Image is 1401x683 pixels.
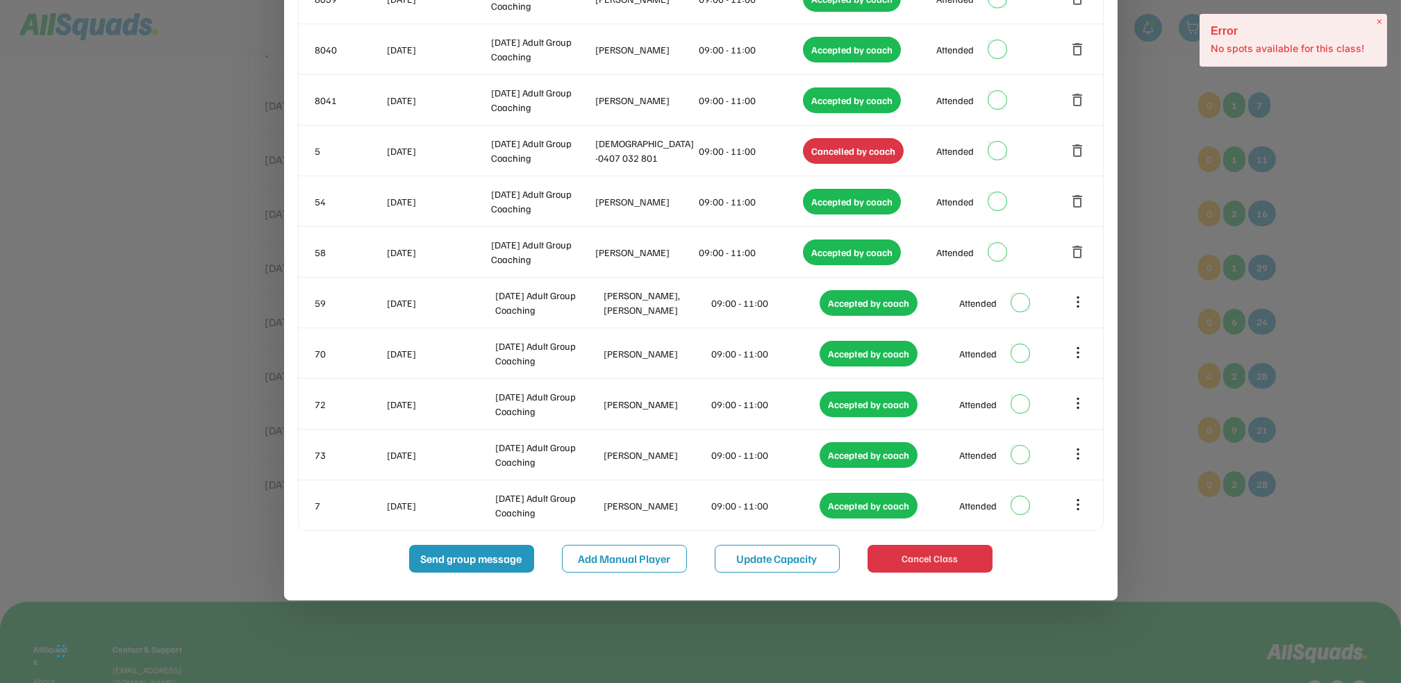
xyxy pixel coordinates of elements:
button: delete [1070,92,1086,108]
div: [DATE] Adult Group Coaching [491,136,592,165]
div: [PERSON_NAME] [595,245,697,260]
div: 70 [315,346,385,361]
div: Attended [936,42,974,57]
div: 09:00 - 11:00 [712,498,818,513]
div: [DATE] [388,448,493,462]
div: [DEMOGRAPHIC_DATA] -0407 032 801 [595,136,697,165]
button: Cancel Class [868,545,993,573]
div: 09:00 - 11:00 [712,296,818,310]
div: 09:00 - 11:00 [699,42,801,57]
div: 59 [315,296,385,310]
div: Attended [936,245,974,260]
div: Attended [959,397,997,412]
h2: Error [1211,25,1376,37]
div: Cancelled by coach [803,138,904,164]
div: 7 [315,498,385,513]
div: 8041 [315,93,385,108]
button: delete [1070,244,1086,260]
button: delete [1070,193,1086,210]
button: Add Manual Player [562,545,687,573]
div: [DATE] Adult Group Coaching [495,491,601,520]
div: [DATE] Adult Group Coaching [491,187,592,216]
div: [DATE] [388,296,493,310]
div: [DATE] Adult Group Coaching [491,35,592,64]
div: [PERSON_NAME] [604,397,709,412]
div: 09:00 - 11:00 [699,194,801,209]
div: Accepted by coach [803,37,901,62]
div: 09:00 - 11:00 [699,93,801,108]
div: 58 [315,245,385,260]
div: [DATE] Adult Group Coaching [491,85,592,115]
div: Accepted by coach [803,239,901,265]
div: [PERSON_NAME] [595,93,697,108]
div: Accepted by coach [803,87,901,113]
p: No spots available for this class! [1211,42,1376,56]
div: 09:00 - 11:00 [699,245,801,260]
div: [DATE] Adult Group Coaching [495,339,601,368]
div: Attended [936,144,974,158]
div: [DATE] [388,346,493,361]
div: Accepted by coach [820,391,918,417]
div: [DATE] Adult Group Coaching [495,389,601,419]
div: 72 [315,397,385,412]
button: delete [1070,41,1086,58]
button: Update Capacity [715,545,840,573]
div: 8040 [315,42,385,57]
div: Accepted by coach [820,442,918,468]
div: [DATE] [388,498,493,513]
div: [PERSON_NAME] [604,448,709,462]
div: Attended [959,296,997,310]
div: [PERSON_NAME] [604,498,709,513]
div: [DATE] [388,397,493,412]
div: [DATE] Adult Group Coaching [491,237,592,267]
div: [DATE] [388,93,489,108]
div: Attended [959,498,997,513]
div: Attended [959,346,997,361]
div: 73 [315,448,385,462]
div: Attended [936,93,974,108]
div: Accepted by coach [820,341,918,366]
div: [PERSON_NAME], [PERSON_NAME] [604,288,709,317]
div: 09:00 - 11:00 [712,397,818,412]
div: Attended [959,448,997,462]
div: [PERSON_NAME] [595,194,697,209]
div: Accepted by coach [820,493,918,518]
div: Accepted by coach [803,189,901,214]
div: [DATE] [388,42,489,57]
div: 09:00 - 11:00 [712,346,818,361]
span: × [1377,16,1382,28]
div: 09:00 - 11:00 [699,144,801,158]
div: Attended [936,194,974,209]
button: delete [1070,142,1086,159]
div: [PERSON_NAME] [595,42,697,57]
button: Send group message [409,545,534,573]
div: [PERSON_NAME] [604,346,709,361]
div: [DATE] Adult Group Coaching [495,288,601,317]
div: [DATE] [388,245,489,260]
div: [DATE] Adult Group Coaching [495,440,601,469]
div: 54 [315,194,385,209]
div: [DATE] [388,194,489,209]
div: [DATE] [388,144,489,158]
div: 09:00 - 11:00 [712,448,818,462]
div: 5 [315,144,385,158]
div: Accepted by coach [820,290,918,316]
